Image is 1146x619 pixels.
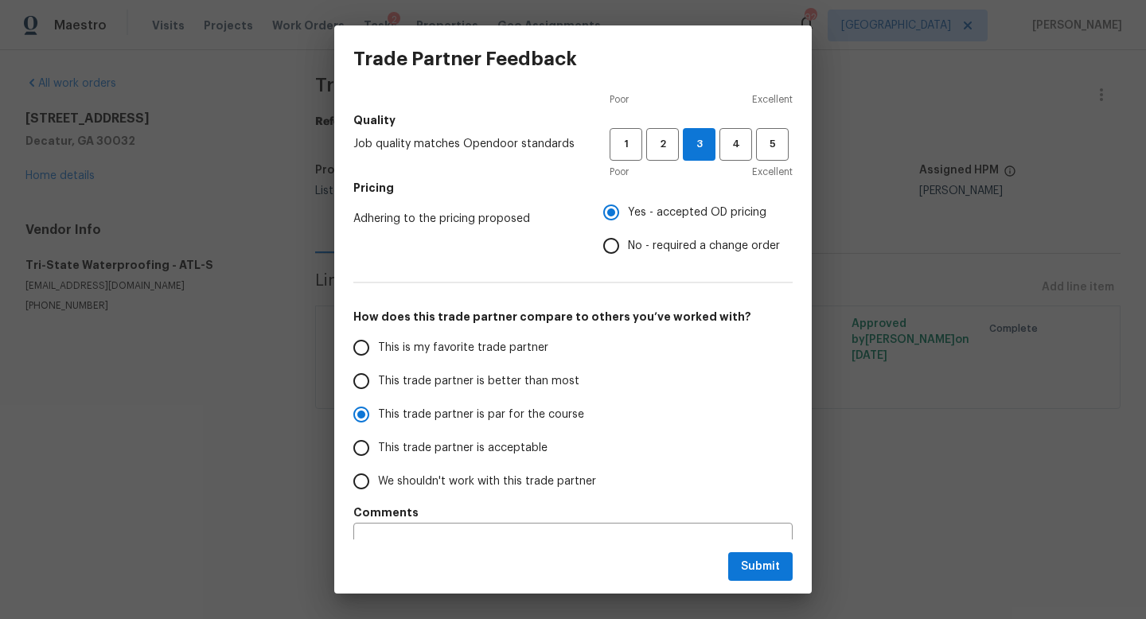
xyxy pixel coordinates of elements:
h5: How does this trade partner compare to others you’ve worked with? [353,309,793,325]
span: 1 [611,135,641,154]
button: Submit [728,552,793,582]
div: Pricing [603,196,793,263]
span: Submit [741,557,780,577]
h5: Quality [353,112,793,128]
span: 5 [758,135,787,154]
h3: Trade Partner Feedback [353,48,577,70]
span: This trade partner is better than most [378,373,579,390]
span: Poor [610,91,629,107]
h5: Comments [353,504,793,520]
span: 2 [648,135,677,154]
span: Excellent [752,91,793,107]
span: Poor [610,164,629,180]
span: Adhering to the pricing proposed [353,211,578,227]
span: This trade partner is acceptable [378,440,548,457]
h5: Pricing [353,180,793,196]
span: Yes - accepted OD pricing [628,204,766,221]
button: 2 [646,128,679,161]
span: Excellent [752,164,793,180]
button: 5 [756,128,789,161]
button: 1 [610,128,642,161]
span: 3 [684,135,715,154]
span: This trade partner is par for the course [378,407,584,423]
span: 4 [721,135,750,154]
button: 3 [683,128,715,161]
div: How does this trade partner compare to others you’ve worked with? [353,331,793,498]
button: 4 [719,128,752,161]
span: We shouldn't work with this trade partner [378,473,596,490]
span: Job quality matches Opendoor standards [353,136,584,152]
span: No - required a change order [628,238,780,255]
span: This is my favorite trade partner [378,340,548,356]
